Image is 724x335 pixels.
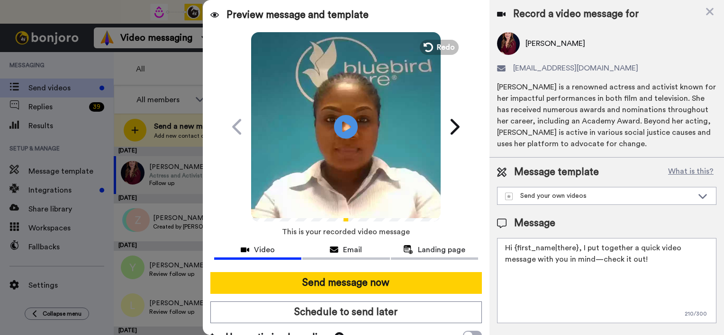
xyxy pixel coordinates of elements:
span: Video [254,244,275,256]
textarea: Hi {first_name|there}, I put together a quick video message with you in mind—check it out! [497,238,716,323]
img: demo-template.svg [505,193,513,200]
button: What is this? [665,165,716,179]
div: Send your own videos [505,191,693,201]
button: Schedule to send later [210,301,482,323]
span: Message template [514,165,599,179]
button: Send message now [210,272,482,294]
span: Landing page [418,244,465,256]
span: Message [514,216,555,230]
div: [PERSON_NAME] is a renowned actress and activist known for her impactful performances in both fil... [497,81,716,150]
span: This is your recorded video message [282,221,410,242]
span: Email [343,244,362,256]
